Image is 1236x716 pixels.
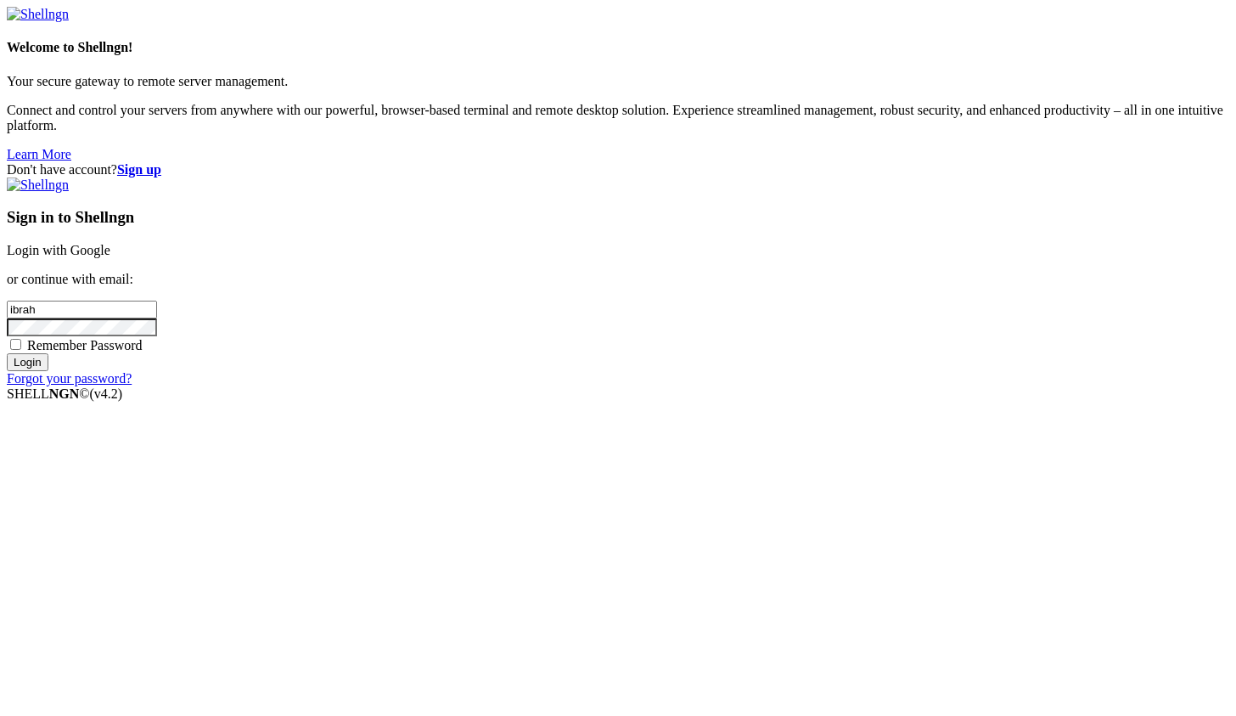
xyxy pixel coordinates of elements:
[7,74,1229,89] p: Your secure gateway to remote server management.
[7,178,69,193] img: Shellngn
[7,147,71,161] a: Learn More
[7,103,1229,133] p: Connect and control your servers from anywhere with our powerful, browser-based terminal and remo...
[7,386,122,401] span: SHELL ©
[117,162,161,177] a: Sign up
[49,386,80,401] b: NGN
[10,339,21,350] input: Remember Password
[7,272,1229,287] p: or continue with email:
[7,371,132,386] a: Forgot your password?
[7,208,1229,227] h3: Sign in to Shellngn
[7,162,1229,178] div: Don't have account?
[27,338,143,352] span: Remember Password
[7,301,157,319] input: Email address
[7,353,48,371] input: Login
[7,243,110,257] a: Login with Google
[7,40,1229,55] h4: Welcome to Shellngn!
[90,386,123,401] span: 4.2.0
[7,7,69,22] img: Shellngn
